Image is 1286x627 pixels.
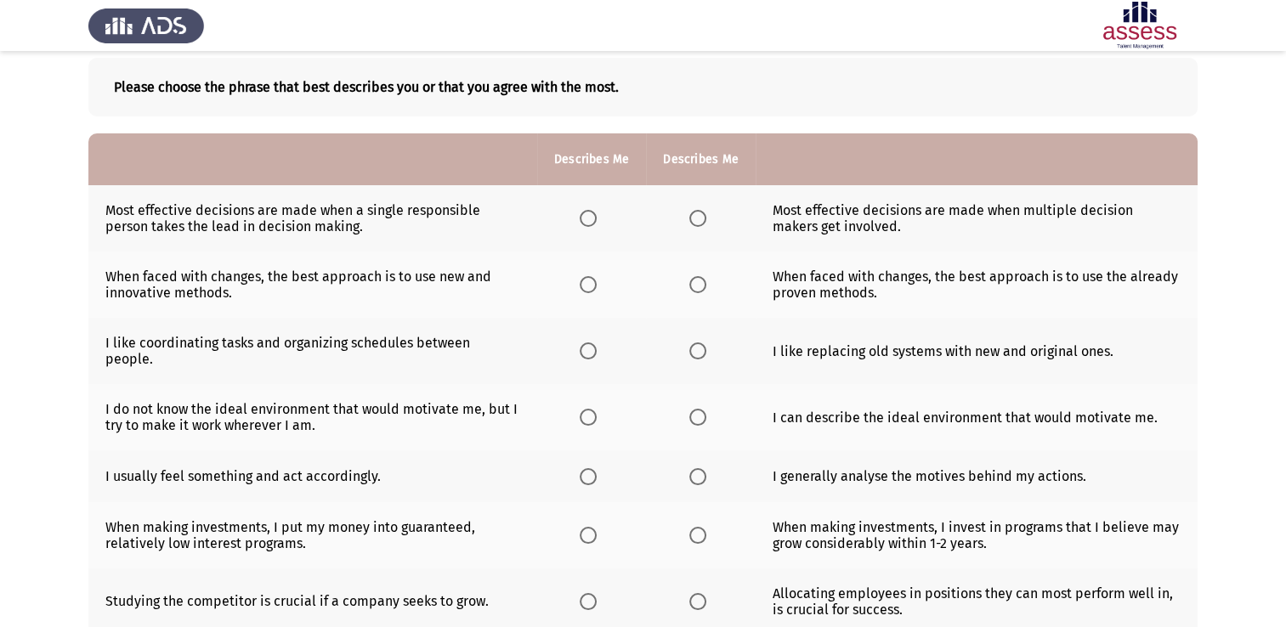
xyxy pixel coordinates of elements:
[88,502,537,568] td: When making investments, I put my money into guaranteed, relatively low interest programs.
[580,276,603,292] mat-radio-group: Select an option
[689,526,713,542] mat-radio-group: Select an option
[580,409,603,425] mat-radio-group: Select an option
[114,79,1172,95] b: Please choose the phrase that best describes you or that you agree with the most.
[756,185,1198,251] td: Most effective decisions are made when multiple decision makers get involved.
[88,450,537,502] td: I usually feel something and act accordingly.
[689,210,713,226] mat-radio-group: Select an option
[580,467,603,483] mat-radio-group: Select an option
[689,467,713,483] mat-radio-group: Select an option
[689,276,713,292] mat-radio-group: Select an option
[756,450,1198,502] td: I generally analyse the motives behind my actions.
[88,384,537,450] td: I do not know the ideal environment that would motivate me, but I try to make it work wherever I am.
[580,592,603,608] mat-radio-group: Select an option
[580,342,603,359] mat-radio-group: Select an option
[756,251,1198,318] td: When faced with changes, the best approach is to use the already proven methods.
[580,210,603,226] mat-radio-group: Select an option
[756,384,1198,450] td: I can describe the ideal environment that would motivate me.
[1082,2,1198,49] img: Assessment logo of Potentiality Assessment R2 (EN/AR)
[88,251,537,318] td: When faced with changes, the best approach is to use new and innovative methods.
[689,342,713,359] mat-radio-group: Select an option
[88,318,537,384] td: I like coordinating tasks and organizing schedules between people.
[537,133,646,185] th: Describes Me
[580,526,603,542] mat-radio-group: Select an option
[689,592,713,608] mat-radio-group: Select an option
[88,2,204,49] img: Assess Talent Management logo
[88,185,537,251] td: Most effective decisions are made when a single responsible person takes the lead in decision mak...
[646,133,755,185] th: Describes Me
[756,318,1198,384] td: I like replacing old systems with new and original ones.
[689,409,713,425] mat-radio-group: Select an option
[756,502,1198,568] td: When making investments, I invest in programs that I believe may grow considerably within 1-2 years.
